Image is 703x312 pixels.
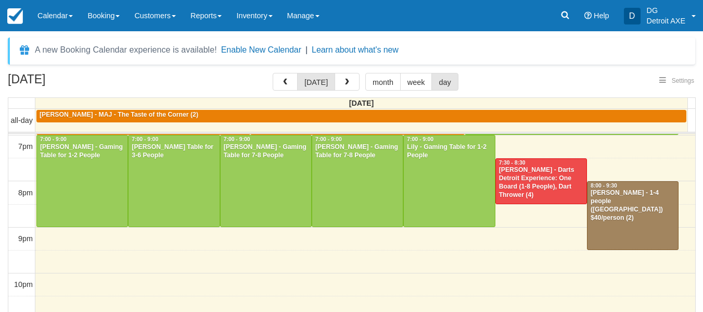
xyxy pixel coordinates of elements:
[403,135,495,227] a: 7:00 - 9:00Lily - Gaming Table for 1-2 People
[647,16,685,26] p: Detroit AXE
[18,189,33,197] span: 8pm
[647,5,685,16] p: DG
[305,45,308,54] span: |
[8,73,139,92] h2: [DATE]
[499,160,526,166] span: 7:30 - 8:30
[131,143,216,160] div: [PERSON_NAME] Table for 3-6 People
[297,73,335,91] button: [DATE]
[312,45,399,54] a: Learn about what's new
[18,142,33,151] span: 7pm
[406,143,492,160] div: Lily - Gaming Table for 1-2 People
[315,143,400,160] div: [PERSON_NAME] - Gaming Table for 7-8 People
[590,189,675,222] div: [PERSON_NAME] - 1-4 people ([GEOGRAPHIC_DATA]) $40/person (2)
[220,135,312,227] a: 7:00 - 9:00[PERSON_NAME] - Gaming Table for 7-8 People
[400,73,432,91] button: week
[36,110,686,122] a: [PERSON_NAME] - MAJ - The Taste of the Corner (2)
[315,136,342,142] span: 7:00 - 9:00
[365,73,401,91] button: month
[40,136,67,142] span: 7:00 - 9:00
[128,135,220,227] a: 7:00 - 9:00[PERSON_NAME] Table for 3-6 People
[7,8,23,24] img: checkfront-main-nav-mini-logo.png
[431,73,458,91] button: day
[36,135,128,227] a: 7:00 - 9:00[PERSON_NAME] - Gaming Table for 1-2 People
[499,166,584,199] div: [PERSON_NAME] - Darts Detroit Experience: One Board (1-8 People), Dart Thrower (4)
[594,11,609,20] span: Help
[591,183,617,189] span: 8:00 - 9:30
[312,135,403,227] a: 7:00 - 9:00[PERSON_NAME] - Gaming Table for 7-8 People
[35,44,217,56] div: A new Booking Calendar experience is available!
[221,45,301,55] button: Enable New Calendar
[624,8,641,24] div: D
[18,234,33,243] span: 9pm
[14,280,33,289] span: 10pm
[40,143,125,160] div: [PERSON_NAME] - Gaming Table for 1-2 People
[495,158,587,204] a: 7:30 - 8:30[PERSON_NAME] - Darts Detroit Experience: One Board (1-8 People), Dart Thrower (4)
[587,181,679,251] a: 8:00 - 9:30[PERSON_NAME] - 1-4 people ([GEOGRAPHIC_DATA]) $40/person (2)
[132,136,158,142] span: 7:00 - 9:00
[653,73,700,89] button: Settings
[349,99,374,107] span: [DATE]
[224,136,250,142] span: 7:00 - 9:00
[584,12,592,19] i: Help
[40,111,198,118] span: [PERSON_NAME] - MAJ - The Taste of the Corner (2)
[672,77,694,84] span: Settings
[223,143,309,160] div: [PERSON_NAME] - Gaming Table for 7-8 People
[407,136,433,142] span: 7:00 - 9:00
